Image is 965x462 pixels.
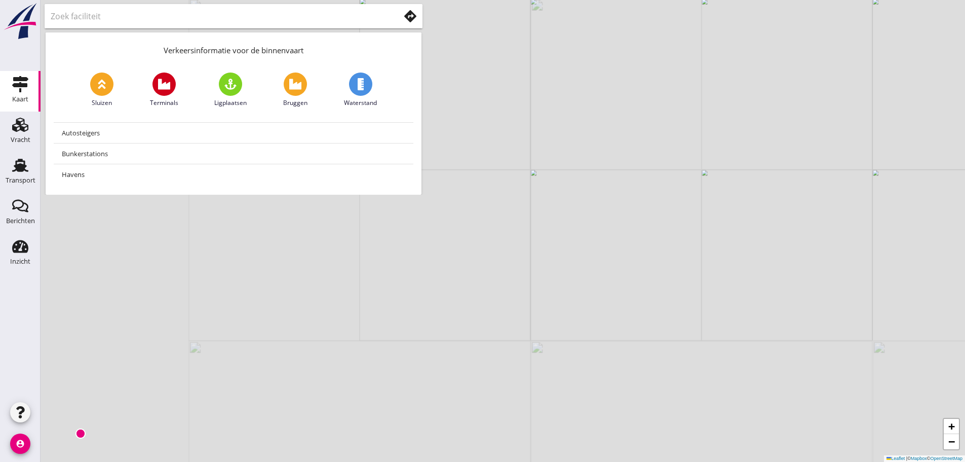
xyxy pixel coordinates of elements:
[948,420,955,433] span: +
[930,456,962,461] a: OpenStreetMap
[886,456,905,461] a: Leaflet
[62,127,405,139] div: Autosteigers
[150,98,178,108] span: Terminals
[214,98,247,108] span: Ligplaatsen
[911,456,927,461] a: Mapbox
[884,455,965,462] div: © ©
[944,434,959,449] a: Zoom out
[62,148,405,160] div: Bunkerstations
[51,8,385,24] input: Zoek faciliteit
[283,98,307,108] span: Bruggen
[944,419,959,434] a: Zoom in
[92,98,112,108] span: Sluizen
[11,136,30,143] div: Vracht
[10,258,30,265] div: Inzicht
[12,96,28,102] div: Kaart
[10,434,30,454] i: account_circle
[46,32,421,64] div: Verkeersinformatie voor de binnenvaart
[62,168,405,181] div: Havens
[6,218,35,224] div: Berichten
[214,73,247,108] a: Ligplaatsen
[6,177,35,184] div: Transport
[906,456,907,461] span: |
[948,435,955,448] span: −
[75,429,86,439] img: Marker
[283,73,307,108] a: Bruggen
[90,73,113,108] a: Sluizen
[344,98,377,108] span: Waterstand
[2,3,38,40] img: logo-small.a267ee39.svg
[344,73,377,108] a: Waterstand
[150,73,178,108] a: Terminals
